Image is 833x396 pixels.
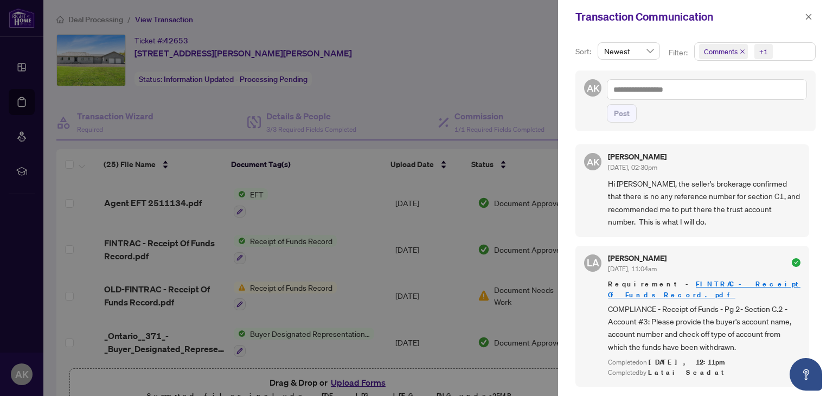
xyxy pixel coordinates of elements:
p: Filter: [669,47,689,59]
span: AK [586,154,599,169]
h5: [PERSON_NAME] [608,153,667,161]
a: FINTRAC - Receipt Of Funds Record.pdf [608,279,800,299]
h5: [PERSON_NAME] [608,254,667,262]
span: [DATE], 11:04am [608,265,657,273]
div: Transaction Communication [575,9,802,25]
span: close [805,13,812,21]
span: LA [587,255,599,270]
div: Completed on [608,357,800,368]
div: +1 [759,46,768,57]
span: Requirement - [608,279,800,301]
span: Latai Seadat [648,368,726,377]
span: COMPLIANCE - Receipt of Funds - Pg 2- Section C.2 - Account #3: Please provide the buyer's accoun... [608,303,800,354]
span: [DATE], 12:11pm [649,357,727,367]
span: Comments [699,44,748,59]
span: Hi [PERSON_NAME], the seller's brokerage confirmed that there is no any reference number for sect... [608,177,800,228]
span: check-circle [792,258,800,267]
span: Comments [704,46,738,57]
button: Post [607,104,637,123]
div: Completed by [608,368,800,378]
p: Sort: [575,46,593,58]
span: Newest [604,43,653,59]
span: [DATE], 02:30pm [608,163,657,171]
span: close [740,49,745,54]
button: Open asap [790,358,822,391]
span: AK [586,81,599,95]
